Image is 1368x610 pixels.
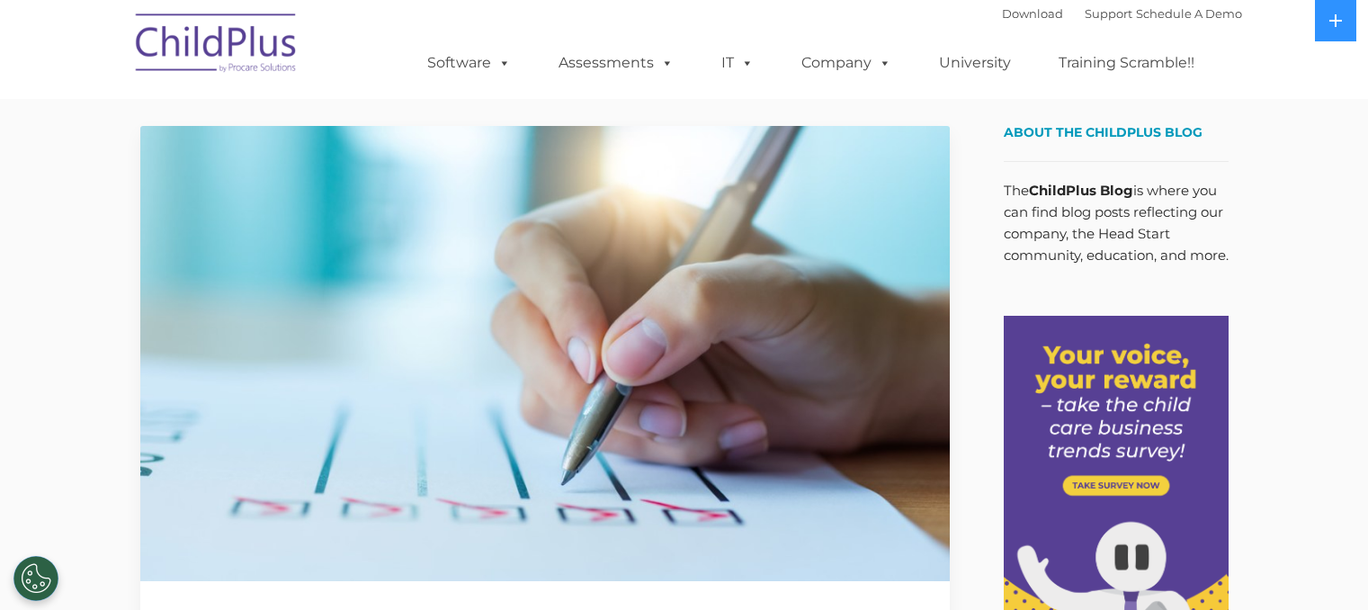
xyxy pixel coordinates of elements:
button: Cookies Settings [13,556,58,601]
a: Schedule A Demo [1136,6,1242,21]
p: The is where you can find blog posts reflecting our company, the Head Start community, education,... [1004,180,1229,266]
a: Training Scramble!! [1041,45,1212,81]
img: Efficiency Boost: ChildPlus Online's Enhanced Family Pre-Application Process - Streamlining Appli... [140,126,950,581]
span: About the ChildPlus Blog [1004,124,1203,140]
a: Software [409,45,529,81]
a: Assessments [541,45,692,81]
a: Support [1085,6,1132,21]
a: University [921,45,1029,81]
strong: ChildPlus Blog [1029,182,1133,199]
img: ChildPlus by Procare Solutions [127,1,307,91]
a: Download [1002,6,1063,21]
a: IT [703,45,772,81]
a: Company [783,45,909,81]
font: | [1002,6,1242,21]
